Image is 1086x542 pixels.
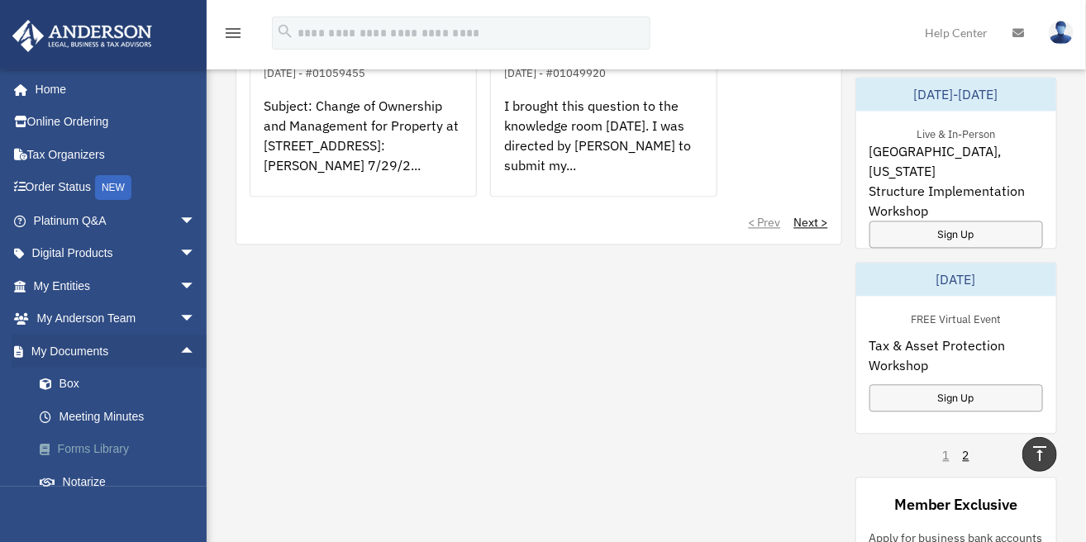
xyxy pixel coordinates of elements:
div: Live & In-Person [903,124,1008,141]
img: Anderson Advisors Platinum Portal [7,20,157,52]
a: Online Ordering [12,106,221,139]
a: Platinum Tax Question[DATE] - #01049920I brought this question to the knowledge room [DATE]. I wa... [490,7,717,197]
a: Forms Library [23,433,221,466]
a: Sign Up [869,221,1044,248]
span: arrow_drop_up [179,335,212,368]
div: FREE Virtual Event [898,309,1014,326]
div: [DATE] - #01059455 [250,63,379,80]
a: My Entitiesarrow_drop_down [12,269,221,302]
img: User Pic [1049,21,1074,45]
div: NEW [95,175,131,200]
div: Subject: Change of Ownership and Management for Property at [STREET_ADDRESS]: [PERSON_NAME] 7/29/... [250,83,476,212]
i: vertical_align_top [1030,444,1050,464]
a: Platinum Q&Aarrow_drop_down [12,204,221,237]
a: Order StatusNEW [12,171,221,205]
span: arrow_drop_down [179,204,212,238]
a: Meeting Minutes [23,400,221,433]
span: Structure Implementation Workshop [869,181,1044,221]
a: vertical_align_top [1022,437,1057,472]
a: Tax Organizers [12,138,221,171]
div: Member Exclusive [895,494,1017,515]
a: Next > [794,214,828,231]
span: Tax & Asset Protection Workshop [869,335,1044,375]
div: [DATE] [856,263,1057,296]
a: Digital Productsarrow_drop_down [12,237,221,270]
i: search [276,22,294,40]
a: My Anderson Teamarrow_drop_down [12,302,221,335]
div: [DATE] - #01049920 [491,63,619,80]
a: Home [12,73,212,106]
span: arrow_drop_down [179,302,212,336]
a: 2 [963,447,969,464]
span: [GEOGRAPHIC_DATA], [US_STATE] [869,141,1044,181]
a: Box [23,368,221,401]
span: arrow_drop_down [179,269,212,303]
a: Sign Up [869,384,1044,411]
i: menu [223,23,243,43]
a: menu [223,29,243,43]
a: My Documentsarrow_drop_up [12,335,221,368]
a: Platinum LLC Question[DATE] - #01059455Subject: Change of Ownership and Management for Property a... [250,7,477,197]
div: I brought this question to the knowledge room [DATE]. I was directed by [PERSON_NAME] to submit m... [491,83,717,212]
a: Notarize [23,465,221,498]
div: [DATE]-[DATE] [856,78,1057,111]
span: arrow_drop_down [179,237,212,271]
